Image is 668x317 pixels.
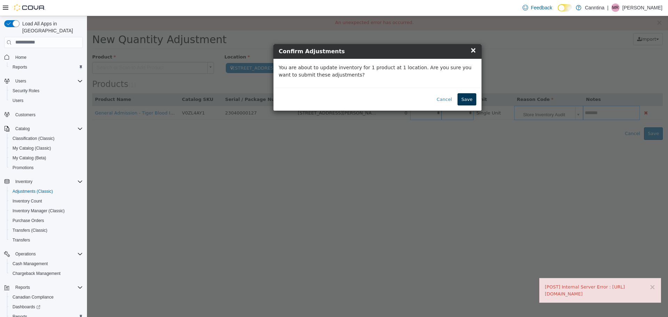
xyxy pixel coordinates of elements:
[13,111,38,119] a: Customers
[10,226,83,235] span: Transfers (Classic)
[1,110,86,120] button: Customers
[13,177,35,186] button: Inventory
[10,269,83,278] span: Chargeback Management
[15,285,30,290] span: Reports
[10,96,83,105] span: Users
[13,208,65,214] span: Inventory Manager (Classic)
[612,3,619,12] span: MR
[192,31,389,40] h4: Confirm Adjustments
[7,134,86,143] button: Classification (Classic)
[7,153,86,163] button: My Catalog (Beta)
[10,187,83,196] span: Adjustments (Classic)
[10,154,83,162] span: My Catalog (Beta)
[13,125,83,133] span: Catalog
[13,250,83,258] span: Operations
[10,269,63,278] a: Chargeback Management
[531,4,552,11] span: Feedback
[10,87,83,95] span: Security Roles
[346,77,369,90] button: Cancel
[13,77,83,85] span: Users
[7,269,86,278] button: Chargeback Management
[10,216,83,225] span: Purchase Orders
[622,3,662,12] p: [PERSON_NAME]
[10,134,57,143] a: Classification (Classic)
[1,283,86,292] button: Reports
[13,77,29,85] button: Users
[10,164,37,172] a: Promotions
[7,292,86,302] button: Canadian Compliance
[611,3,620,12] div: Matthew Reddy
[15,112,35,118] span: Customers
[19,20,83,34] span: Load All Apps in [GEOGRAPHIC_DATA]
[7,235,86,245] button: Transfers
[10,207,83,215] span: Inventory Manager (Classic)
[14,4,45,11] img: Cova
[13,155,46,161] span: My Catalog (Beta)
[558,4,572,11] input: Dark Mode
[10,236,83,244] span: Transfers
[7,163,86,173] button: Promotions
[7,206,86,216] button: Inventory Manager (Classic)
[13,283,33,292] button: Reports
[13,250,39,258] button: Operations
[10,164,83,172] span: Promotions
[7,225,86,235] button: Transfers (Classic)
[10,197,45,205] a: Inventory Count
[10,293,83,301] span: Canadian Compliance
[13,125,32,133] button: Catalog
[13,98,23,103] span: Users
[13,271,61,276] span: Chargeback Management
[13,198,42,204] span: Inventory Count
[1,177,86,187] button: Inventory
[10,63,30,71] a: Reports
[13,136,55,141] span: Classification (Classic)
[13,88,39,94] span: Security Roles
[10,134,83,143] span: Classification (Classic)
[383,30,389,38] span: ×
[13,304,40,310] span: Dashboards
[10,216,47,225] a: Purchase Orders
[10,293,56,301] a: Canadian Compliance
[13,53,83,62] span: Home
[458,268,568,281] div: [POST] Internal Server Error : [URL][DOMAIN_NAME]
[13,53,29,62] a: Home
[15,78,26,84] span: Users
[10,144,83,152] span: My Catalog (Classic)
[10,226,50,235] a: Transfers (Classic)
[13,189,53,194] span: Adjustments (Classic)
[7,86,86,96] button: Security Roles
[10,144,54,152] a: My Catalog (Classic)
[13,110,83,119] span: Customers
[13,261,48,267] span: Cash Management
[7,302,86,312] a: Dashboards
[13,218,44,223] span: Purchase Orders
[192,48,389,63] p: You are about to update inventory for 1 product at 1 location. Are you sure you want to submit th...
[7,196,86,206] button: Inventory Count
[15,55,26,60] span: Home
[10,197,83,205] span: Inventory Count
[10,236,33,244] a: Transfers
[10,260,83,268] span: Cash Management
[13,294,54,300] span: Canadian Compliance
[7,143,86,153] button: My Catalog (Classic)
[607,3,609,12] p: |
[10,96,26,105] a: Users
[13,165,34,171] span: Promotions
[13,177,83,186] span: Inventory
[15,126,30,132] span: Catalog
[7,259,86,269] button: Cash Management
[13,145,51,151] span: My Catalog (Classic)
[1,52,86,62] button: Home
[10,154,49,162] a: My Catalog (Beta)
[520,1,555,15] a: Feedback
[7,216,86,225] button: Purchase Orders
[10,87,42,95] a: Security Roles
[1,124,86,134] button: Catalog
[7,187,86,196] button: Adjustments (Classic)
[10,303,43,311] a: Dashboards
[13,64,27,70] span: Reports
[585,3,604,12] p: Canntina
[562,268,568,275] button: ×
[1,76,86,86] button: Users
